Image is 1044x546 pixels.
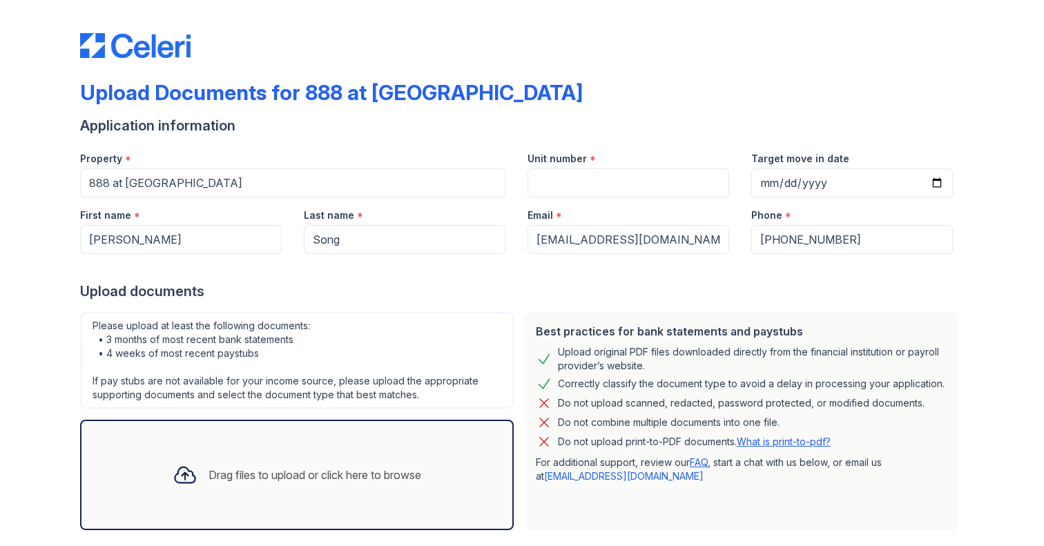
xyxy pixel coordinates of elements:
[209,467,421,483] div: Drag files to upload or click here to browse
[558,435,831,449] p: Do not upload print-to-PDF documents.
[80,282,964,301] div: Upload documents
[690,456,708,468] a: FAQ
[558,345,947,373] div: Upload original PDF files downloaded directly from the financial institution or payroll provider’...
[536,323,947,340] div: Best practices for bank statements and paystubs
[304,208,354,222] label: Last name
[751,208,782,222] label: Phone
[558,395,925,411] div: Do not upload scanned, redacted, password protected, or modified documents.
[80,208,131,222] label: First name
[751,152,849,166] label: Target move in date
[544,470,704,482] a: [EMAIL_ADDRESS][DOMAIN_NAME]
[528,208,553,222] label: Email
[80,116,964,135] div: Application information
[558,376,945,392] div: Correctly classify the document type to avoid a delay in processing your application.
[80,33,191,58] img: CE_Logo_Blue-a8612792a0a2168367f1c8372b55b34899dd931a85d93a1a3d3e32e68fde9ad4.png
[528,152,587,166] label: Unit number
[80,312,514,409] div: Please upload at least the following documents: • 3 months of most recent bank statements • 4 wee...
[558,414,780,431] div: Do not combine multiple documents into one file.
[80,80,583,105] div: Upload Documents for 888 at [GEOGRAPHIC_DATA]
[737,436,831,447] a: What is print-to-pdf?
[536,456,947,483] p: For additional support, review our , start a chat with us below, or email us at
[80,152,122,166] label: Property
